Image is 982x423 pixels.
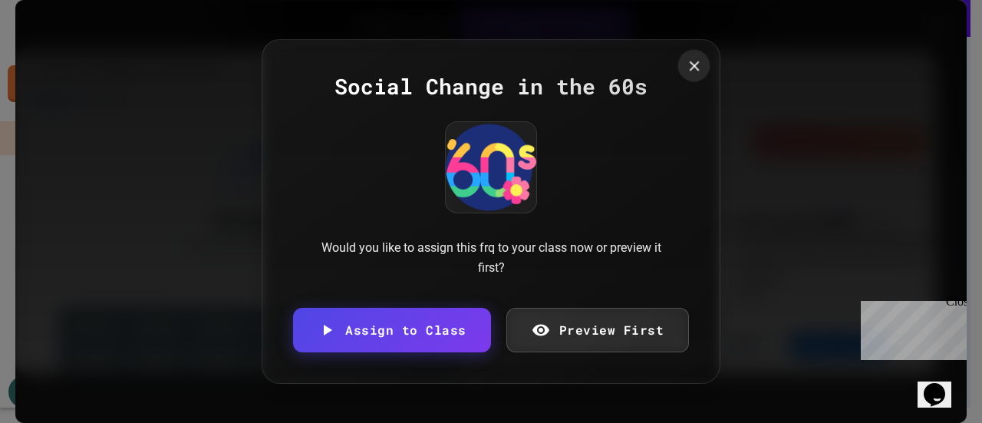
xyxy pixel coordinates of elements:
iframe: chat widget [855,295,967,360]
a: Assign to Class [293,308,491,352]
img: Social Change in the 60s [446,122,536,213]
a: Preview First [506,308,690,352]
div: Chat with us now!Close [6,6,106,97]
div: Social Change in the 60s [293,71,689,103]
iframe: chat widget [918,362,967,408]
div: Would you like to assign this frq to your class now or preview it first? [307,238,675,277]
